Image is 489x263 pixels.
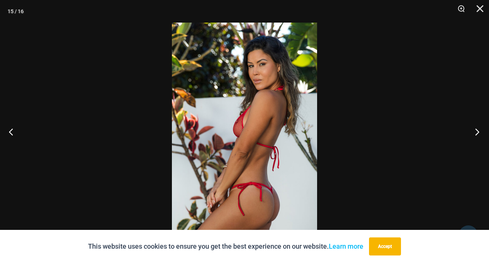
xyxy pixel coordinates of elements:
button: Accept [369,237,401,255]
p: This website uses cookies to ensure you get the best experience on our website. [88,241,363,252]
div: 15 / 16 [8,6,24,17]
button: Next [461,113,489,151]
img: Summer Storm Red 312 Tri Top 449 Thong 03 [172,23,317,240]
a: Learn more [329,242,363,250]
